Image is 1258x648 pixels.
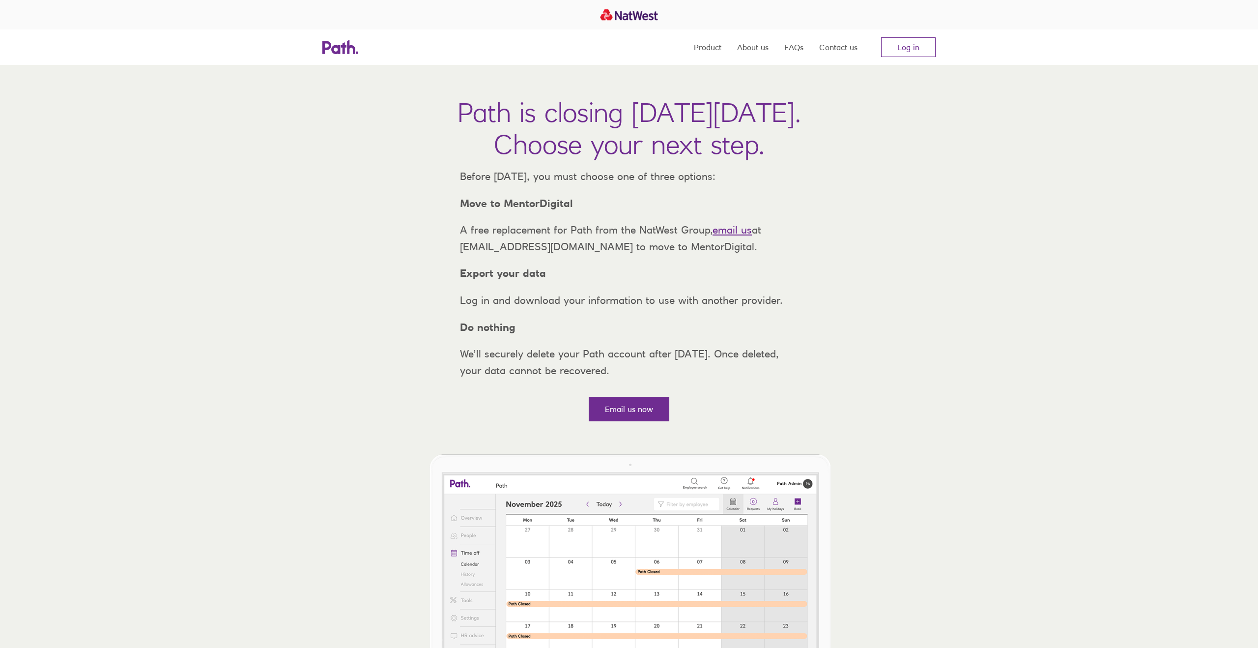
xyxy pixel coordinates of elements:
h1: Path is closing [DATE][DATE]. Choose your next step. [457,96,801,160]
p: Before [DATE], you must choose one of three options: [452,168,806,185]
a: Log in [881,37,936,57]
a: Product [694,29,721,65]
a: Contact us [819,29,858,65]
a: email us [713,224,752,236]
p: We’ll securely delete your Path account after [DATE]. Once deleted, your data cannot be recovered. [452,346,806,379]
a: Email us now [589,397,669,421]
strong: Do nothing [460,321,515,333]
strong: Move to MentorDigital [460,197,573,209]
a: About us [737,29,769,65]
strong: Export your data [460,267,546,279]
a: FAQs [784,29,803,65]
p: Log in and download your information to use with another provider. [452,292,806,309]
p: A free replacement for Path from the NatWest Group, at [EMAIL_ADDRESS][DOMAIN_NAME] to move to Me... [452,222,806,255]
